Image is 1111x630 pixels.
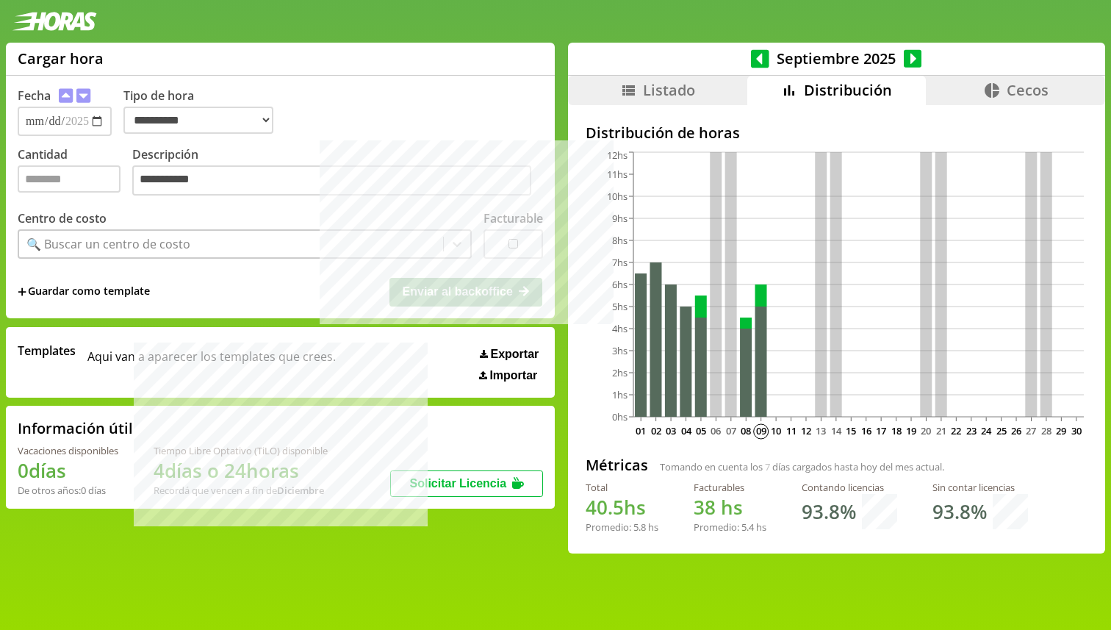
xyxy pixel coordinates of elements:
[1007,80,1049,100] span: Cecos
[154,457,328,484] h1: 4 días o 24 horas
[932,498,987,525] h1: 93.8 %
[483,210,543,226] label: Facturable
[1071,424,1082,437] text: 30
[154,444,328,457] div: Tiempo Libre Optativo (TiLO) disponible
[643,80,695,100] span: Listado
[785,424,796,437] text: 11
[586,494,658,520] h1: hs
[921,424,931,437] text: 20
[489,369,537,382] span: Importar
[475,347,543,362] button: Exportar
[154,484,328,497] div: Recordá que vencen a fin de
[696,424,706,437] text: 05
[981,424,992,437] text: 24
[666,424,676,437] text: 03
[726,424,736,437] text: 07
[1026,424,1036,437] text: 27
[612,256,628,269] tspan: 7hs
[612,234,628,247] tspan: 8hs
[651,424,661,437] text: 02
[633,520,646,534] span: 5.8
[765,460,770,473] span: 7
[123,107,273,134] select: Tipo de hora
[612,388,628,401] tspan: 1hs
[18,87,51,104] label: Fecha
[769,49,904,68] span: Septiembre 2025
[123,87,285,136] label: Tipo de hora
[586,494,624,520] span: 40.5
[26,236,190,252] div: 🔍 Buscar un centro de costo
[741,520,754,534] span: 5.4
[831,424,842,437] text: 14
[694,520,766,534] div: Promedio: hs
[861,424,871,437] text: 16
[586,455,648,475] h2: Métricas
[636,424,646,437] text: 01
[694,494,766,520] h1: hs
[996,424,1007,437] text: 25
[18,284,26,300] span: +
[801,424,811,437] text: 12
[846,424,856,437] text: 15
[409,477,506,490] span: Solicitar Licencia
[876,424,886,437] text: 17
[586,520,658,534] div: Promedio: hs
[741,424,751,437] text: 08
[1041,424,1051,437] text: 28
[802,498,856,525] h1: 93.8 %
[18,49,104,68] h1: Cargar hora
[18,484,118,497] div: De otros años: 0 días
[711,424,721,437] text: 06
[277,484,324,497] b: Diciembre
[660,460,944,473] span: Tomando en cuenta los días cargados hasta hoy del mes actual.
[951,424,961,437] text: 22
[607,190,628,203] tspan: 10hs
[132,165,531,196] textarea: Descripción
[932,481,1028,494] div: Sin contar licencias
[18,343,76,359] span: Templates
[18,457,118,484] h1: 0 días
[891,424,901,437] text: 18
[802,481,897,494] div: Contando licencias
[612,344,628,357] tspan: 3hs
[771,424,781,437] text: 10
[18,444,118,457] div: Vacaciones disponibles
[132,146,543,200] label: Descripción
[694,481,766,494] div: Facturables
[12,12,97,31] img: logotipo
[607,148,628,162] tspan: 12hs
[18,210,107,226] label: Centro de costo
[491,348,539,361] span: Exportar
[18,418,133,438] h2: Información útil
[804,80,892,100] span: Distribución
[694,494,716,520] span: 38
[607,168,628,181] tspan: 11hs
[612,410,628,423] tspan: 0hs
[612,212,628,225] tspan: 9hs
[966,424,977,437] text: 23
[756,424,766,437] text: 09
[680,424,691,437] text: 04
[816,424,826,437] text: 13
[18,284,150,300] span: +Guardar como template
[612,322,628,335] tspan: 4hs
[87,343,336,382] span: Aqui van a aparecer los templates que crees.
[936,424,946,437] text: 21
[18,146,132,200] label: Cantidad
[586,123,1087,143] h2: Distribución de horas
[906,424,916,437] text: 19
[586,481,658,494] div: Total
[390,470,543,497] button: Solicitar Licencia
[18,165,121,193] input: Cantidad
[612,278,628,291] tspan: 6hs
[612,366,628,379] tspan: 2hs
[1011,424,1021,437] text: 26
[1056,424,1066,437] text: 29
[612,300,628,313] tspan: 5hs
